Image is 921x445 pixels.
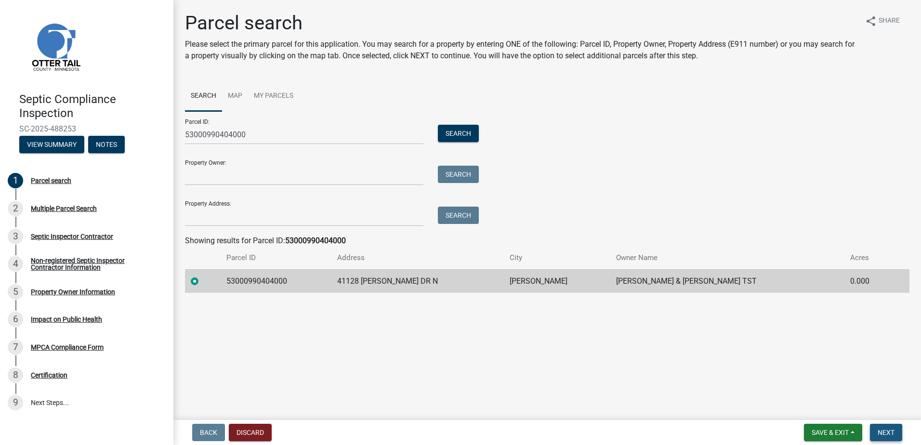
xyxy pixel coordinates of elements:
span: Next [878,429,895,436]
span: Share [879,15,900,27]
div: Septic Inspector Contractor [31,233,113,240]
div: Showing results for Parcel ID: [185,235,909,247]
th: Owner Name [610,247,844,269]
button: Search [438,166,479,183]
th: Parcel ID [221,247,331,269]
p: Please select the primary parcel for this application. You may search for a property by entering ... [185,39,857,62]
div: 5 [8,284,23,300]
div: Certification [31,372,67,379]
button: Discard [229,424,272,441]
td: [PERSON_NAME] & [PERSON_NAME] TST [610,269,844,293]
div: 3 [8,229,23,244]
div: 4 [8,256,23,272]
div: 2 [8,201,23,216]
strong: 53000990404000 [285,236,346,245]
div: Multiple Parcel Search [31,205,97,212]
button: Save & Exit [804,424,862,441]
button: Search [438,125,479,142]
th: Acres [844,247,892,269]
span: SC-2025-488253 [19,124,154,133]
a: Map [222,81,248,112]
div: 8 [8,367,23,383]
span: Save & Exit [812,429,849,436]
h1: Parcel search [185,12,857,35]
h4: Septic Compliance Inspection [19,92,166,120]
img: Otter Tail County, Minnesota [19,10,92,82]
button: View Summary [19,136,84,153]
td: 41128 [PERSON_NAME] DR N [331,269,504,293]
td: 53000990404000 [221,269,331,293]
th: City [504,247,610,269]
div: 6 [8,312,23,327]
div: 9 [8,395,23,410]
div: MPCA Compliance Form [31,344,104,351]
div: Non-registered Septic Inspector Contractor Information [31,257,158,271]
button: shareShare [857,12,908,30]
wm-modal-confirm: Summary [19,141,84,149]
wm-modal-confirm: Notes [88,141,125,149]
button: Back [192,424,225,441]
i: share [865,15,877,27]
td: [PERSON_NAME] [504,269,610,293]
a: My Parcels [248,81,299,112]
button: Next [870,424,902,441]
button: Notes [88,136,125,153]
a: Search [185,81,222,112]
th: Address [331,247,504,269]
div: 1 [8,173,23,188]
button: Search [438,207,479,224]
div: 7 [8,340,23,355]
div: Impact on Public Health [31,316,102,323]
div: Property Owner Information [31,288,115,295]
span: Back [200,429,217,436]
td: 0.000 [844,269,892,293]
div: Parcel search [31,177,71,184]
